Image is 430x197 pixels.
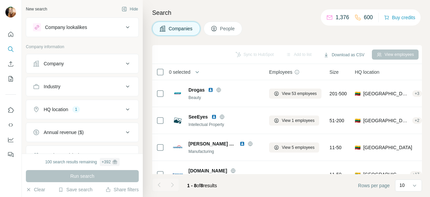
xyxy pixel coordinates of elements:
span: 🇱🇹 [355,171,360,178]
div: + 392 [102,159,111,165]
span: 1 - 8 [187,183,197,188]
div: + 17 [410,171,422,177]
button: Enrich CSV [5,58,16,70]
button: View 53 employees [269,89,321,99]
button: View 1 employees [269,116,319,126]
span: Rows per page [358,182,390,189]
img: Logo of Tibnor.lt [172,169,183,180]
img: Logo of SeeEyes [172,115,183,126]
span: - [269,172,271,177]
p: 600 [364,13,373,22]
img: LinkedIn logo [211,114,217,120]
img: Avatar [5,7,16,18]
button: Clear [26,186,45,193]
img: LinkedIn logo [208,87,213,93]
button: Dashboard [5,134,16,146]
span: 11-50 [330,144,342,151]
span: People [220,25,235,32]
span: 11-50 [330,171,342,178]
span: Drogas [188,87,205,93]
span: [GEOGRAPHIC_DATA] [363,171,407,178]
p: 10 [399,182,405,189]
div: HQ location [44,106,68,113]
span: [PERSON_NAME] Baltica UAB [188,140,236,147]
span: View 5 employees [282,144,314,151]
span: Companies [169,25,193,32]
button: Download as CSV [319,50,369,60]
span: HQ location [355,69,379,75]
span: results [187,183,217,188]
button: My lists [5,73,16,85]
div: + 3 [412,91,422,97]
div: 100 search results remaining [45,158,119,166]
div: Manufacturing [188,149,261,155]
span: Size [330,69,339,75]
button: Share filters [105,186,139,193]
button: Use Surfe API [5,119,16,131]
div: New search [26,6,47,12]
span: View 1 employees [282,118,314,124]
div: Company lookalikes [45,24,87,31]
button: Annual revenue ($) [26,124,138,140]
button: Buy credits [384,13,415,22]
div: Company [44,60,64,67]
span: 🇱🇹 [355,90,360,97]
button: Employees (size) [26,147,138,163]
span: 51-200 [330,117,344,124]
span: [GEOGRAPHIC_DATA], Vilniaus rajono savivaldybė, [GEOGRAPHIC_DATA] [363,117,409,124]
div: Employees (size) [44,152,80,159]
img: Logo of Remmers Baltica UAB [172,142,183,153]
button: Use Surfe on LinkedIn [5,104,16,116]
div: Intellectual Property [188,122,261,128]
span: SeeEyes [188,113,208,120]
button: Company [26,56,138,72]
p: 1,376 [336,13,349,22]
img: Logo of Drogas [172,88,183,99]
button: Search [5,43,16,55]
button: Industry [26,78,138,95]
div: Industry [44,83,60,90]
span: [GEOGRAPHIC_DATA] [363,144,412,151]
button: HQ location1 [26,101,138,118]
span: Employees [269,69,292,75]
button: Feedback [5,149,16,161]
div: 1 [72,106,80,112]
span: View 53 employees [282,91,317,97]
span: 201-500 [330,90,347,97]
img: LinkedIn logo [240,141,245,146]
span: 🇱🇹 [355,117,360,124]
span: of [197,183,201,188]
button: Hide [117,4,143,14]
h4: Search [152,8,422,18]
button: Quick start [5,28,16,40]
span: 🇱🇹 [355,144,360,151]
p: Company information [26,44,139,50]
button: Company lookalikes [26,19,138,35]
button: View 5 employees [269,142,319,153]
span: 0 selected [169,69,190,75]
div: Annual revenue ($) [44,129,84,136]
span: 8 [201,183,203,188]
span: [DOMAIN_NAME] [188,167,227,174]
span: [GEOGRAPHIC_DATA], [GEOGRAPHIC_DATA], [GEOGRAPHIC_DATA] [363,90,409,97]
button: Save search [58,186,92,193]
div: Beauty [188,95,261,101]
div: + 2 [412,118,422,124]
